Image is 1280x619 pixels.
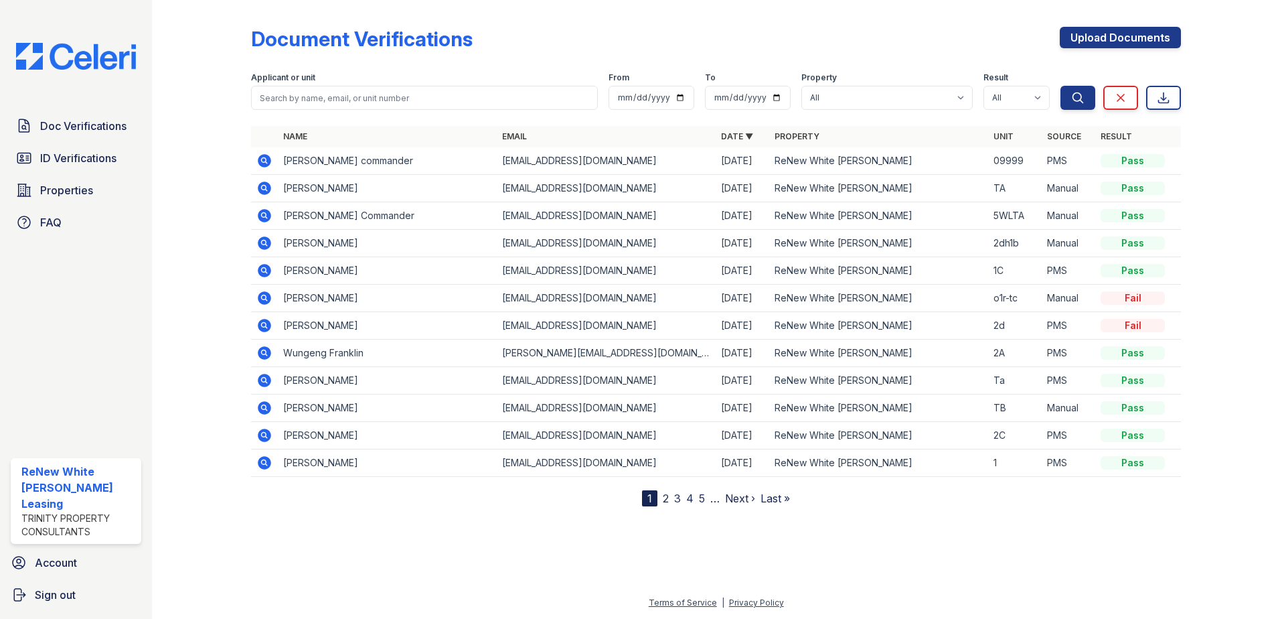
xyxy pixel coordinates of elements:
[1101,264,1165,277] div: Pass
[988,340,1042,367] td: 2A
[642,490,657,506] div: 1
[716,175,769,202] td: [DATE]
[278,422,497,450] td: [PERSON_NAME]
[729,598,784,608] a: Privacy Policy
[769,230,988,257] td: ReNew White [PERSON_NAME]
[278,367,497,395] td: [PERSON_NAME]
[725,492,755,505] a: Next ›
[1042,367,1095,395] td: PMS
[775,131,819,141] a: Property
[716,202,769,230] td: [DATE]
[716,257,769,285] td: [DATE]
[497,450,716,477] td: [EMAIL_ADDRESS][DOMAIN_NAME]
[35,587,76,603] span: Sign out
[251,27,473,51] div: Document Verifications
[11,177,141,204] a: Properties
[1042,147,1095,175] td: PMS
[251,72,315,83] label: Applicant or unit
[705,72,716,83] label: To
[988,175,1042,202] td: TA
[988,312,1042,340] td: 2d
[716,312,769,340] td: [DATE]
[988,285,1042,312] td: o1r-tc
[278,285,497,312] td: [PERSON_NAME]
[497,257,716,285] td: [EMAIL_ADDRESS][DOMAIN_NAME]
[721,131,753,141] a: Date ▼
[1042,257,1095,285] td: PMS
[5,549,147,576] a: Account
[1047,131,1081,141] a: Source
[497,230,716,257] td: [EMAIL_ADDRESS][DOMAIN_NAME]
[716,285,769,312] td: [DATE]
[769,285,988,312] td: ReNew White [PERSON_NAME]
[497,202,716,230] td: [EMAIL_ADDRESS][DOMAIN_NAME]
[278,175,497,202] td: [PERSON_NAME]
[40,150,116,166] span: ID Verifications
[1101,182,1165,195] div: Pass
[278,395,497,422] td: [PERSON_NAME]
[1101,374,1165,387] div: Pass
[686,492,694,505] a: 4
[497,422,716,450] td: [EMAIL_ADDRESS][DOMAIN_NAME]
[35,555,77,571] span: Account
[1101,346,1165,360] div: Pass
[497,312,716,340] td: [EMAIL_ADDRESS][DOMAIN_NAME]
[283,131,307,141] a: Name
[1042,340,1095,367] td: PMS
[1042,230,1095,257] td: Manual
[716,422,769,450] td: [DATE]
[716,340,769,367] td: [DATE]
[497,147,716,175] td: [EMAIL_ADDRESS][DOMAIN_NAME]
[278,312,497,340] td: [PERSON_NAME]
[278,257,497,285] td: [PERSON_NAME]
[1101,154,1165,167] div: Pass
[769,340,988,367] td: ReNew White [PERSON_NAME]
[1101,209,1165,222] div: Pass
[1042,422,1095,450] td: PMS
[5,581,147,608] a: Sign out
[993,131,1014,141] a: Unit
[278,340,497,367] td: Wungeng Franklin
[1101,291,1165,305] div: Fail
[716,230,769,257] td: [DATE]
[716,395,769,422] td: [DATE]
[769,312,988,340] td: ReNew White [PERSON_NAME]
[988,422,1042,450] td: 2C
[769,257,988,285] td: ReNew White [PERSON_NAME]
[278,202,497,230] td: [PERSON_NAME] Commander
[988,147,1042,175] td: 09999
[1042,285,1095,312] td: Manual
[710,490,720,506] span: …
[21,512,136,539] div: Trinity Property Consultants
[988,257,1042,285] td: 1C
[278,147,497,175] td: [PERSON_NAME] commander
[674,492,681,505] a: 3
[769,367,988,395] td: ReNew White [PERSON_NAME]
[609,72,629,83] label: From
[769,422,988,450] td: ReNew White [PERSON_NAME]
[988,395,1042,422] td: TB
[21,464,136,512] div: ReNew White [PERSON_NAME] Leasing
[497,175,716,202] td: [EMAIL_ADDRESS][DOMAIN_NAME]
[649,598,717,608] a: Terms of Service
[278,230,497,257] td: [PERSON_NAME]
[716,147,769,175] td: [DATE]
[988,450,1042,477] td: 1
[769,175,988,202] td: ReNew White [PERSON_NAME]
[1101,401,1165,415] div: Pass
[1042,175,1095,202] td: Manual
[497,395,716,422] td: [EMAIL_ADDRESS][DOMAIN_NAME]
[502,131,527,141] a: Email
[11,209,141,236] a: FAQ
[278,450,497,477] td: [PERSON_NAME]
[1042,312,1095,340] td: PMS
[40,182,93,198] span: Properties
[769,395,988,422] td: ReNew White [PERSON_NAME]
[1042,202,1095,230] td: Manual
[251,86,598,110] input: Search by name, email, or unit number
[1042,450,1095,477] td: PMS
[1101,456,1165,470] div: Pass
[983,72,1008,83] label: Result
[769,147,988,175] td: ReNew White [PERSON_NAME]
